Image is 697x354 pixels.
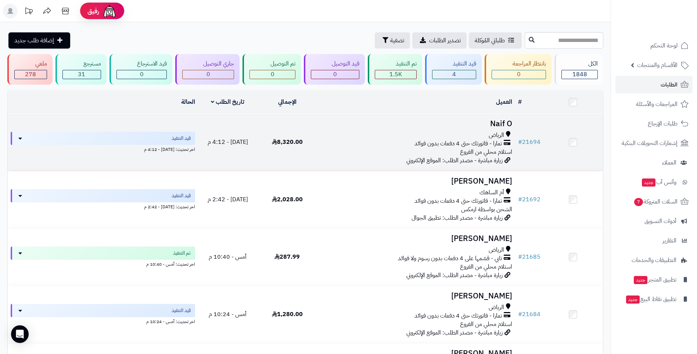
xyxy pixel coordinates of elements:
[615,212,693,230] a: أدوات التسويق
[634,198,643,206] span: 7
[662,157,676,168] span: العملاء
[517,70,521,79] span: 0
[375,32,410,49] button: تصفية
[642,178,655,187] span: جديد
[211,98,244,106] a: تاريخ الطلب
[54,54,108,85] a: مسترجع 31
[460,148,512,156] span: استلام محلي من الفروع
[518,252,522,261] span: #
[15,70,47,79] div: 278
[102,4,117,18] img: ai-face.png
[116,60,167,68] div: قيد الاسترجاع
[489,303,504,312] span: الرياض
[63,70,101,79] div: 31
[626,295,640,304] span: جديد
[615,271,693,288] a: تطبيق المتجرجديد
[117,70,167,79] div: 0
[11,317,195,325] div: اخر تحديث: أمس - 10:24 م
[14,60,47,68] div: ملغي
[633,275,676,285] span: تطبيق المتجر
[11,260,195,268] div: اخر تحديث: أمس - 10:40 م
[661,79,678,90] span: الطلبات
[496,98,512,106] a: العميل
[492,60,546,68] div: بانتظار المراجعة
[553,54,605,85] a: الكل1848
[460,262,512,271] span: استلام محلي من الفروع
[518,252,540,261] a: #21685
[615,37,693,54] a: لوحة التحكم
[561,60,598,68] div: الكل
[272,195,303,204] span: 2,028.00
[274,252,300,261] span: 287.99
[375,60,417,68] div: تم التنفيذ
[615,76,693,93] a: الطلبات
[518,310,540,319] a: #21684
[633,197,678,207] span: السلات المتروكة
[662,236,676,246] span: التقارير
[432,60,477,68] div: قيد التنفيذ
[173,249,191,257] span: تم التنفيذ
[366,54,424,85] a: تم التنفيذ 1.5K
[632,255,676,265] span: التطبيقات والخدمات
[278,98,297,106] a: الإجمالي
[615,95,693,113] a: المراجعات والأسئلة
[414,197,502,205] span: تمارا - فاتورتك حتى 4 دفعات بدون فوائد
[249,60,295,68] div: تم التوصيل
[518,195,522,204] span: #
[518,98,522,106] a: #
[406,271,503,280] span: زيارة مباشرة - مصدر الطلب: الموقع الإلكتروني
[637,60,678,70] span: الأقسام والمنتجات
[432,70,476,79] div: 4
[615,232,693,249] a: التقارير
[172,192,191,199] span: قيد التنفيذ
[14,36,54,45] span: إضافة طلب جديد
[390,36,404,45] span: تصفية
[174,54,241,85] a: جاري التوصيل 0
[87,7,99,15] span: رفيق
[615,173,693,191] a: وآتس آبجديد
[429,36,461,45] span: تصدير الطلبات
[615,154,693,171] a: العملاء
[647,15,690,31] img: logo-2.png
[398,254,502,263] span: تابي - قسّمها على 4 دفعات بدون رسوم ولا فوائد
[461,205,512,214] span: الشحن بواسطة ارمكس
[648,118,678,129] span: طلبات الإرجاع
[272,310,303,319] span: 1,280.00
[475,36,505,45] span: طلباتي المُوكلة
[406,328,503,337] span: زيارة مباشرة - مصدر الطلب: الموقع الإلكتروني
[320,292,512,300] h3: [PERSON_NAME]
[625,294,676,304] span: تطبيق نقاط البيع
[208,138,248,146] span: [DATE] - 4:12 م
[489,131,504,139] span: الرياض
[489,246,504,254] span: الرياض
[634,276,647,284] span: جديد
[181,98,195,106] a: الحالة
[518,195,540,204] a: #21692
[615,290,693,308] a: تطبيق نقاط البيعجديد
[11,325,29,343] div: Open Intercom Messenger
[650,40,678,51] span: لوحة التحكم
[302,54,366,85] a: قيد التوصيل 0
[209,310,247,319] span: أمس - 10:24 م
[320,234,512,243] h3: [PERSON_NAME]
[11,145,195,153] div: اخر تحديث: [DATE] - 4:12 م
[452,70,456,79] span: 4
[19,4,38,20] a: تحديثات المنصة
[11,202,195,210] div: اخر تحديث: [DATE] - 2:42 م
[644,216,676,226] span: أدوات التسويق
[172,307,191,314] span: قيد التنفيذ
[311,60,359,68] div: قيد التوصيل
[311,70,359,79] div: 0
[518,310,522,319] span: #
[469,32,522,49] a: طلباتي المُوكلة
[636,99,678,109] span: المراجعات والأسئلة
[250,70,295,79] div: 0
[615,134,693,152] a: إشعارات التحويلات البنكية
[406,156,503,165] span: زيارة مباشرة - مصدر الطلب: الموقع الإلكتروني
[412,213,503,222] span: زيارة مباشرة - مصدر الطلب: تطبيق الجوال
[479,188,504,197] span: أم الساهك
[272,138,303,146] span: 8,320.00
[25,70,36,79] span: 278
[241,54,302,85] a: تم التوصيل 0
[333,70,337,79] span: 0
